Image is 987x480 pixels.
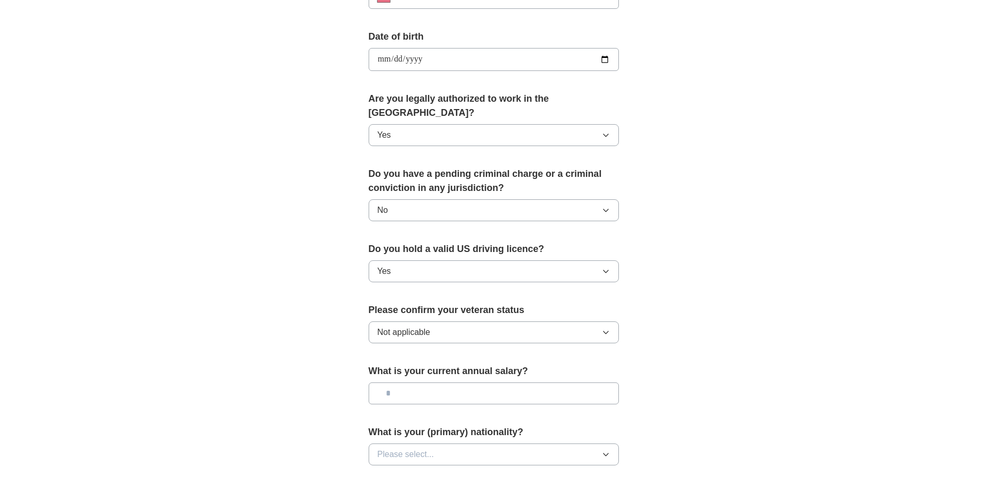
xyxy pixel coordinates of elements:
[369,364,619,378] label: What is your current annual salary?
[369,303,619,317] label: Please confirm your veteran status
[369,30,619,44] label: Date of birth
[377,204,388,217] span: No
[369,260,619,282] button: Yes
[377,265,391,278] span: Yes
[369,242,619,256] label: Do you hold a valid US driving licence?
[369,425,619,439] label: What is your (primary) nationality?
[369,167,619,195] label: Do you have a pending criminal charge or a criminal conviction in any jurisdiction?
[377,326,430,339] span: Not applicable
[369,124,619,146] button: Yes
[369,92,619,120] label: Are you legally authorized to work in the [GEOGRAPHIC_DATA]?
[369,199,619,221] button: No
[369,321,619,343] button: Not applicable
[377,129,391,141] span: Yes
[369,443,619,465] button: Please select...
[377,448,434,461] span: Please select...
